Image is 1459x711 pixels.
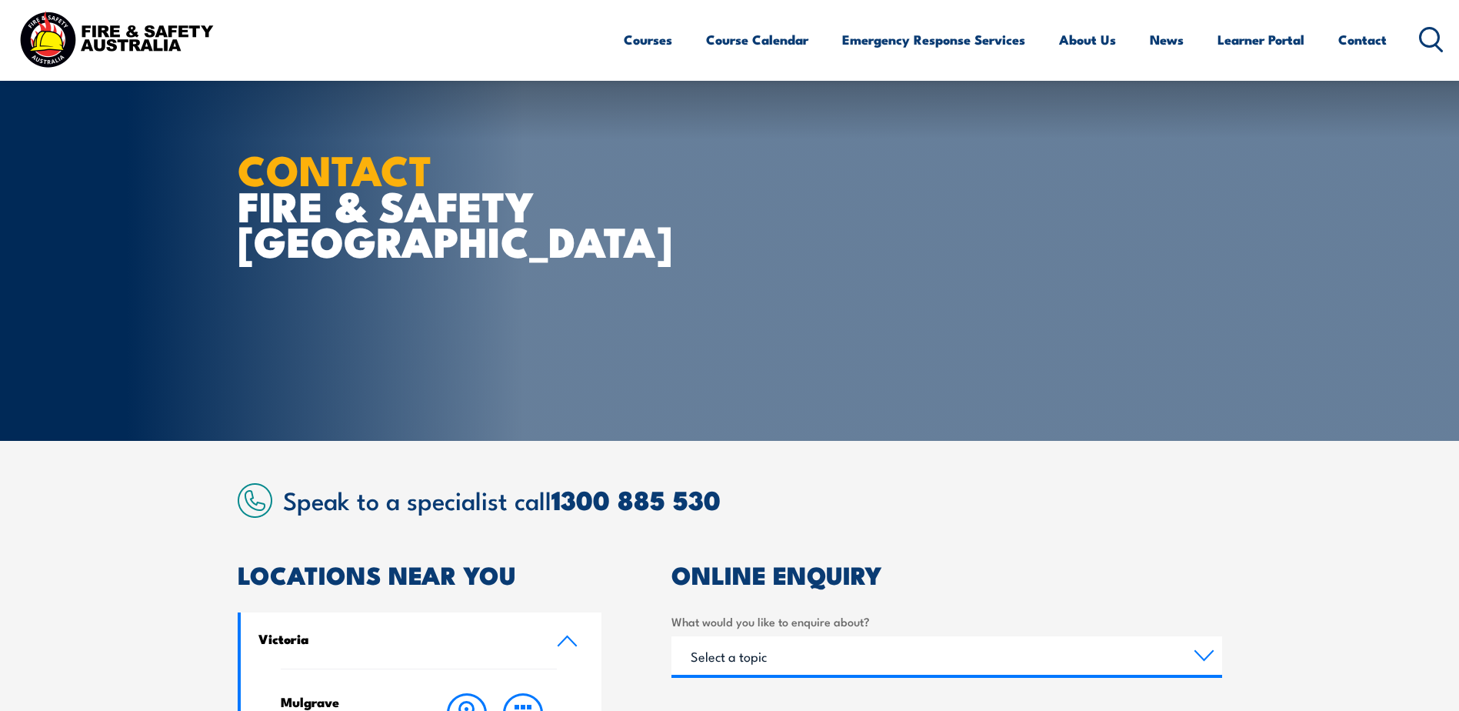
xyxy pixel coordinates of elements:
[238,136,432,200] strong: CONTACT
[283,486,1222,513] h2: Speak to a specialist call
[706,19,808,60] a: Course Calendar
[842,19,1025,60] a: Emergency Response Services
[624,19,672,60] a: Courses
[1338,19,1387,60] a: Contact
[551,479,721,519] a: 1300 885 530
[238,151,618,259] h1: FIRE & SAFETY [GEOGRAPHIC_DATA]
[1059,19,1116,60] a: About Us
[238,563,602,585] h2: LOCATIONS NEAR YOU
[281,693,409,710] h4: Mulgrave
[241,613,602,669] a: Victoria
[671,563,1222,585] h2: ONLINE ENQUIRY
[258,630,534,647] h4: Victoria
[671,613,1222,630] label: What would you like to enquire about?
[1217,19,1304,60] a: Learner Portal
[1150,19,1184,60] a: News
